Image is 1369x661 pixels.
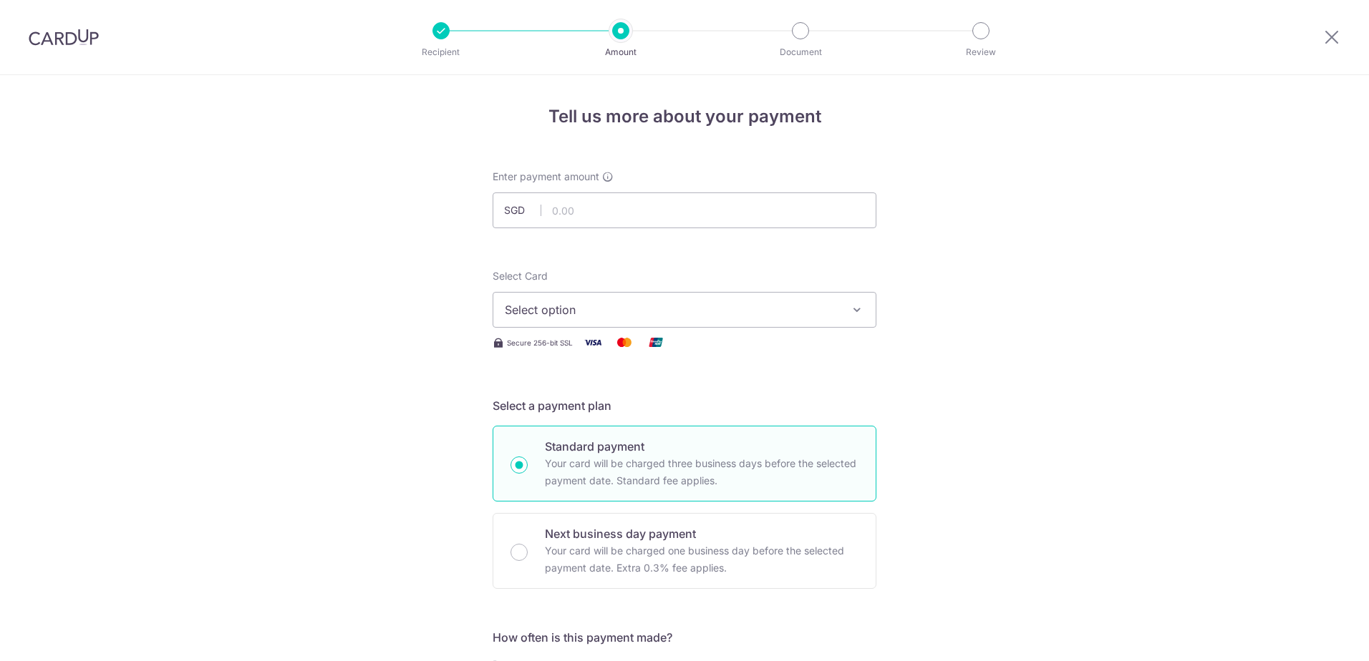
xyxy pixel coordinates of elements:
span: SGD [504,203,541,217]
h4: Tell us more about your payment [493,104,876,129]
p: Standard payment [545,438,858,455]
img: Visa [579,333,607,351]
input: 0.00 [493,192,876,228]
p: Review [928,45,1034,59]
button: Select option [493,292,876,328]
span: Enter payment amount [493,170,599,184]
img: Mastercard [610,333,639,351]
p: Next business day payment [545,525,858,542]
h5: Select a payment plan [493,397,876,414]
img: CardUp [29,29,99,46]
p: Document [748,45,853,59]
span: Secure 256-bit SSL [507,337,573,348]
p: Your card will be charged one business day before the selected payment date. Extra 0.3% fee applies. [545,542,858,577]
p: Recipient [388,45,494,59]
span: Select option [505,301,838,318]
h5: How often is this payment made? [493,629,876,646]
p: Your card will be charged three business days before the selected payment date. Standard fee appl... [545,455,858,489]
p: Amount [568,45,674,59]
span: translation missing: en.payables.payment_networks.credit_card.summary.labels.select_card [493,270,548,282]
img: Union Pay [642,333,670,351]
